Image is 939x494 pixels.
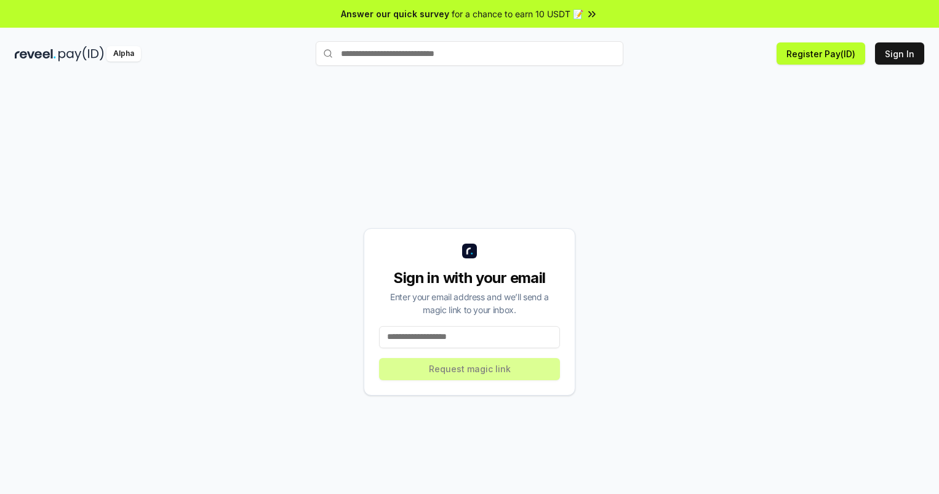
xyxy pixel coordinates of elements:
span: Answer our quick survey [341,7,449,20]
img: pay_id [58,46,104,62]
div: Sign in with your email [379,268,560,288]
div: Enter your email address and we’ll send a magic link to your inbox. [379,290,560,316]
span: for a chance to earn 10 USDT 📝 [452,7,583,20]
img: reveel_dark [15,46,56,62]
div: Alpha [106,46,141,62]
button: Sign In [875,42,924,65]
img: logo_small [462,244,477,258]
button: Register Pay(ID) [777,42,865,65]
